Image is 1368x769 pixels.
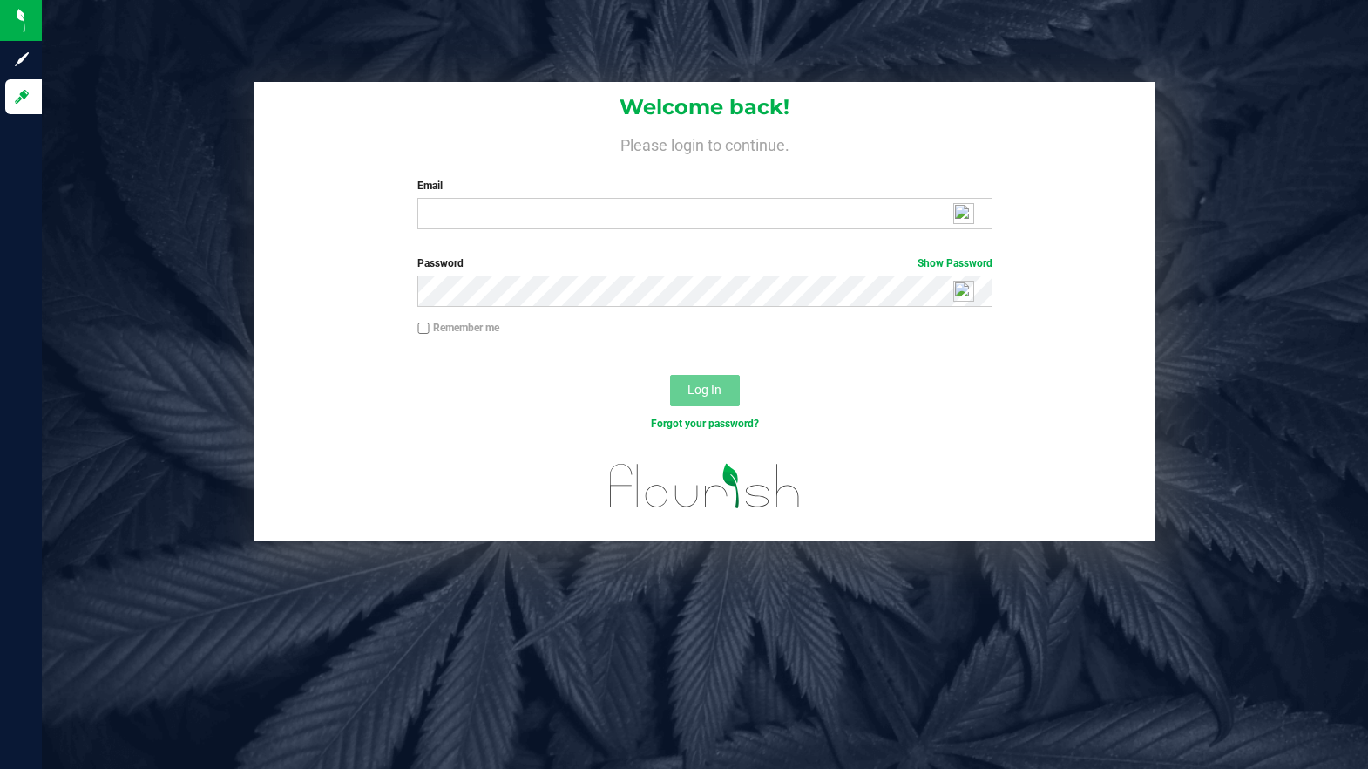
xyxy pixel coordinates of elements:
a: Show Password [918,257,992,269]
inline-svg: Sign up [13,51,30,68]
input: Remember me [417,323,430,335]
h1: Welcome back! [254,96,1156,119]
span: Log In [687,383,721,397]
h4: Please login to continue. [254,133,1156,153]
button: Log In [670,375,740,406]
a: Forgot your password? [651,418,759,430]
label: Email [417,178,992,194]
img: flourish_logo.svg [593,450,818,522]
span: Password [417,257,464,269]
inline-svg: Log in [13,88,30,105]
img: npw-badge-icon-locked.svg [953,281,974,302]
img: npw-badge-icon-locked.svg [953,203,974,224]
label: Remember me [417,320,499,336]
